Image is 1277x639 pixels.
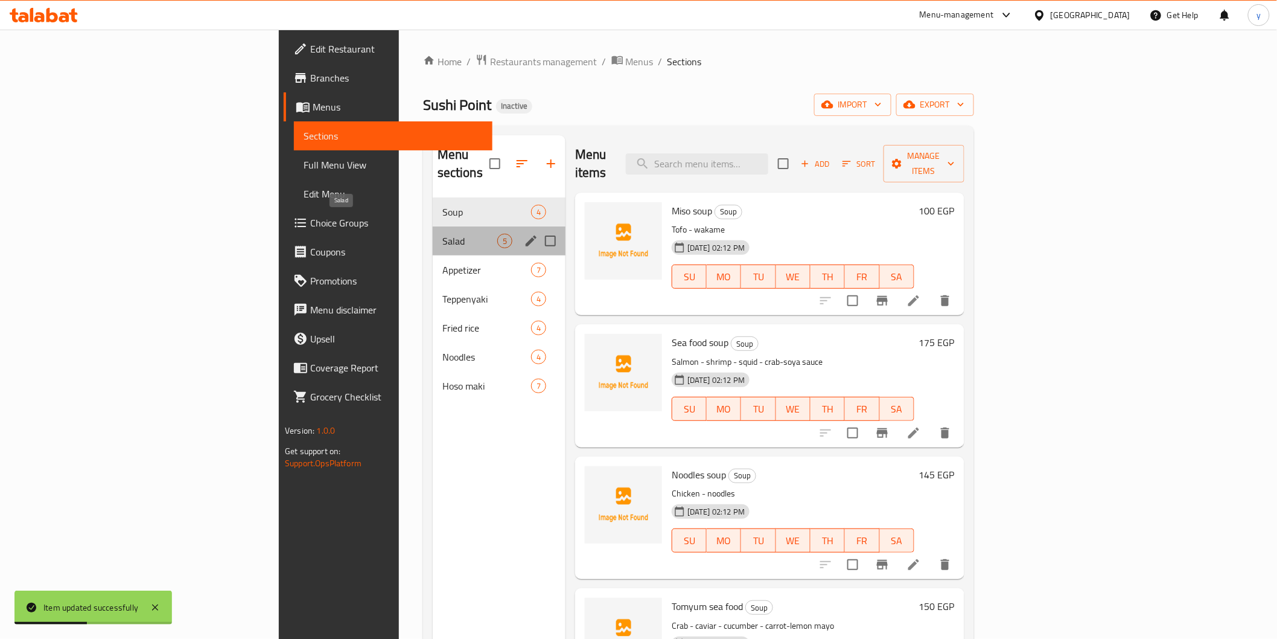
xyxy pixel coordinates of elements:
[532,294,546,305] span: 4
[442,234,497,248] span: Salad
[896,94,974,116] button: export
[284,324,492,353] a: Upsell
[850,400,874,418] span: FR
[497,234,512,248] div: items
[310,332,482,346] span: Upsell
[880,528,914,553] button: SA
[284,382,492,411] a: Grocery Checklist
[433,313,565,342] div: Fried rice4
[885,400,909,418] span: SA
[906,426,921,440] a: Edit menu item
[310,274,482,288] span: Promotions
[840,420,865,446] span: Select to update
[683,374,750,386] span: [DATE] 02:12 PM
[715,205,742,219] div: Soup
[781,268,806,286] span: WE
[294,179,492,208] a: Edit Menu
[835,155,884,173] span: Sort items
[433,371,565,400] div: Hoso maki7
[729,469,756,483] span: Soup
[880,265,914,289] button: SA
[920,8,994,22] div: Menu-management
[741,397,775,421] button: TU
[537,149,565,178] button: Add section
[626,153,768,175] input: search
[285,455,361,471] a: Support.OpsPlatform
[672,222,914,237] p: Tofo - wakame
[845,265,879,289] button: FR
[814,94,891,116] button: import
[868,550,897,579] button: Branch-specific-item
[672,618,914,634] p: Crab - caviar - cucumber - carrot-lemon mayo
[310,361,482,375] span: Coverage Report
[850,268,874,286] span: FR
[442,350,531,364] span: Noodles
[893,149,955,179] span: Manage items
[731,336,759,351] div: Soup
[442,205,531,219] span: Soup
[531,350,546,364] div: items
[442,321,531,335] span: Fried rice
[885,532,909,550] span: SA
[815,400,840,418] span: TH
[677,532,702,550] span: SU
[672,265,707,289] button: SU
[310,42,482,56] span: Edit Restaurant
[304,158,482,172] span: Full Menu View
[1051,8,1130,22] div: [GEOGRAPHIC_DATA]
[741,265,775,289] button: TU
[672,486,914,501] p: Chicken - noodles
[919,334,955,351] h6: 175 EGP
[746,268,771,286] span: TU
[490,54,597,69] span: Restaurants management
[824,97,882,112] span: import
[433,226,565,255] div: Salad5edit
[741,528,775,553] button: TU
[931,286,960,315] button: delete
[310,390,482,404] span: Grocery Checklist
[884,145,964,182] button: Manage items
[496,99,532,114] div: Inactive
[672,466,726,484] span: Noodles soup
[810,528,845,553] button: TH
[496,101,532,111] span: Inactive
[728,469,756,483] div: Soup
[482,151,508,176] span: Select all sections
[815,532,840,550] span: TH
[683,506,750,518] span: [DATE] 02:12 PM
[919,466,955,483] h6: 145 EGP
[868,419,897,448] button: Branch-specific-item
[677,268,702,286] span: SU
[611,54,654,69] a: Menus
[532,265,546,276] span: 7
[931,550,960,579] button: delete
[310,216,482,230] span: Choice Groups
[672,202,712,220] span: Miso soup
[531,205,546,219] div: items
[442,263,531,277] span: Appetizer
[776,397,810,421] button: WE
[313,100,482,114] span: Menus
[531,263,546,277] div: items
[845,397,879,421] button: FR
[658,54,663,69] li: /
[284,237,492,266] a: Coupons
[839,155,879,173] button: Sort
[712,268,736,286] span: MO
[433,284,565,313] div: Teppenyaki4
[284,295,492,324] a: Menu disclaimer
[840,288,865,313] span: Select to update
[423,54,974,69] nav: breadcrumb
[796,155,835,173] span: Add item
[880,397,914,421] button: SA
[575,146,611,182] h2: Menu items
[317,423,336,438] span: 1.0.0
[498,236,512,247] span: 5
[731,337,758,351] span: Soup
[285,423,314,438] span: Version:
[707,528,741,553] button: MO
[442,292,531,306] span: Teppenyaki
